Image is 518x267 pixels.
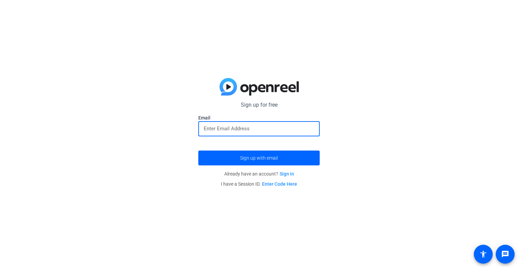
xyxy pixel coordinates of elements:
img: blue-gradient.svg [220,78,299,96]
span: I have a Session ID. [221,181,297,187]
mat-icon: accessibility [479,250,487,258]
input: Enter Email Address [204,125,314,133]
span: Already have an account? [224,171,294,177]
mat-icon: message [501,250,509,258]
a: Enter Code Here [262,181,297,187]
button: Sign up with email [198,151,320,165]
p: Sign up for free [198,101,320,109]
label: Email [198,114,320,121]
a: Sign in [280,171,294,177]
